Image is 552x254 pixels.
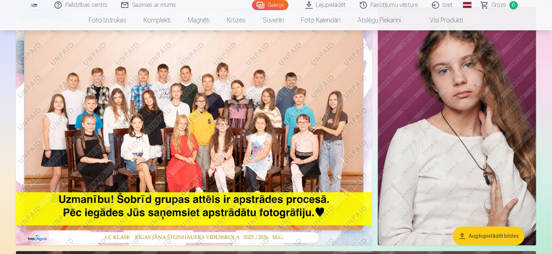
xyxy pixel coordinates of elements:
[218,10,255,30] a: Krūzes
[410,10,472,30] a: Visi produkti
[30,3,38,7] img: /fa1
[492,1,507,9] span: Grozs
[509,1,518,9] span: 0
[453,227,525,245] button: Augšupielādēt bildes
[180,10,218,30] a: Magnēti
[80,10,135,30] a: Foto izdrukas
[349,10,410,30] a: Atslēgu piekariņi
[255,10,293,30] a: Suvenīri
[135,10,180,30] a: Komplekti
[293,10,349,30] a: Foto kalendāri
